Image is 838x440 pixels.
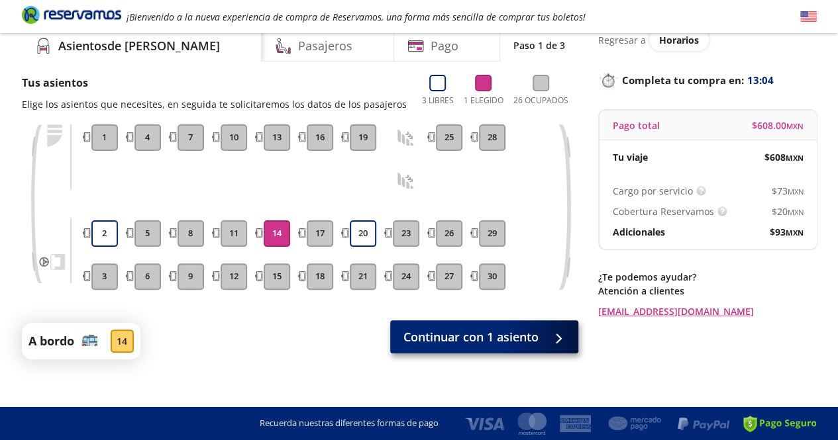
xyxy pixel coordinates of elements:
p: Tus asientos [22,75,407,91]
span: $ 73 [772,184,804,198]
span: 13:04 [747,73,774,88]
span: $ 93 [770,225,804,239]
button: 16 [307,124,333,151]
button: 28 [479,124,505,151]
p: Atención a clientes [598,284,817,298]
small: MXN [788,207,804,217]
button: Continuar con 1 asiento [390,320,578,353]
a: [EMAIL_ADDRESS][DOMAIN_NAME] [598,304,817,318]
button: 18 [307,263,333,290]
div: 14 [111,330,134,353]
p: A bordo [28,332,74,350]
button: 9 [178,263,204,290]
small: MXN [786,121,804,131]
button: 29 [479,220,505,247]
button: 30 [479,263,505,290]
small: MXN [786,153,804,163]
h4: Asientos de [PERSON_NAME] [58,37,220,55]
button: 13 [264,124,290,151]
div: Regresar a ver horarios [598,28,817,51]
em: ¡Bienvenido a la nueva experiencia de compra de Reservamos, una forma más sencilla de comprar tus... [127,11,586,23]
button: English [800,9,817,25]
span: Horarios [659,34,699,46]
button: 14 [264,220,290,247]
button: 25 [436,124,462,151]
button: 12 [221,263,247,290]
p: Regresar a [598,33,646,47]
small: MXN [786,228,804,238]
p: Elige los asientos que necesites, en seguida te solicitaremos los datos de los pasajeros [22,97,407,111]
button: 19 [350,124,376,151]
button: 3 [91,263,118,290]
button: 26 [436,220,462,247]
span: $ 608 [764,150,804,164]
p: ¿Te podemos ayudar? [598,270,817,284]
button: 10 [221,124,247,151]
p: 3 Libres [422,95,454,107]
p: Pago total [613,118,660,132]
button: 11 [221,220,247,247]
button: 21 [350,263,376,290]
span: $ 20 [772,204,804,218]
p: Cobertura Reservamos [613,204,714,218]
button: 17 [307,220,333,247]
p: Tu viaje [613,150,648,164]
span: Continuar con 1 asiento [403,328,539,346]
i: Brand Logo [22,5,121,24]
button: 8 [178,220,204,247]
button: 7 [178,124,204,151]
p: 26 Ocupados [513,95,568,107]
span: $ 608.00 [752,118,804,132]
small: MXN [788,187,804,197]
p: 1 Elegido [464,95,503,107]
a: Brand Logo [22,5,121,28]
button: 2 [91,220,118,247]
p: Cargo por servicio [613,184,693,198]
button: 4 [134,124,161,151]
button: 5 [134,220,161,247]
p: Paso 1 de 3 [513,38,565,52]
button: 24 [393,263,419,290]
button: 1 [91,124,118,151]
h4: Pago [431,37,458,55]
button: 23 [393,220,419,247]
button: 27 [436,263,462,290]
button: 6 [134,263,161,290]
button: 15 [264,263,290,290]
p: Recuerda nuestras diferentes formas de pago [260,417,439,430]
p: Adicionales [613,225,665,239]
button: 20 [350,220,376,247]
h4: Pasajeros [298,37,352,55]
p: Completa tu compra en : [598,71,817,89]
